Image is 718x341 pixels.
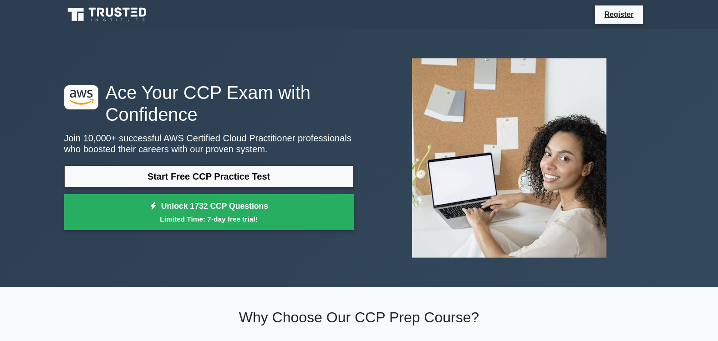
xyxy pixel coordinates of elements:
a: Unlock 1732 CCP QuestionsLimited Time: 7-day free trial! [64,194,354,231]
a: Register [599,9,639,20]
h2: Why Choose Our CCP Prep Course? [64,309,654,326]
small: Limited Time: 7-day free trial! [76,214,342,224]
a: Start Free CCP Practice Test [64,165,354,187]
h1: Ace Your CCP Exam with Confidence [64,82,354,125]
p: Join 10,000+ successful AWS Certified Cloud Practitioner professionals who boosted their careers ... [64,133,354,155]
